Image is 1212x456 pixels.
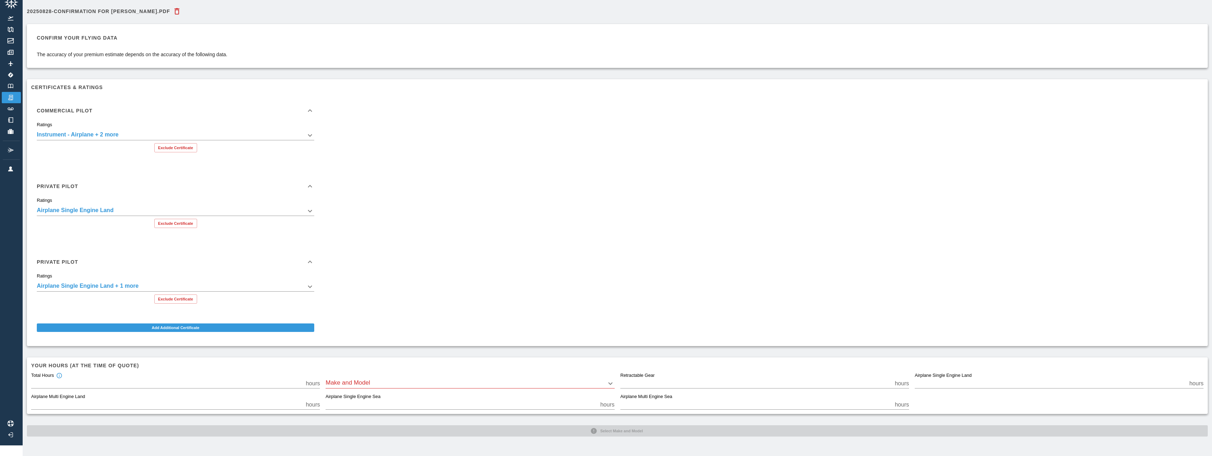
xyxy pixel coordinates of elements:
[306,379,320,388] p: hours
[620,373,655,379] label: Retractable Gear
[37,273,52,279] label: Ratings
[37,130,314,140] div: Instrument - Airplane + 2 more
[31,122,320,158] div: Commercial Pilot
[37,282,314,292] div: Instrument - Airplane + 2 more
[915,373,972,379] label: Airplane Single Engine Land
[31,175,320,198] div: Private Pilot
[37,259,78,264] h6: Private Pilot
[31,251,320,273] div: Private Pilot
[37,51,228,58] p: The accuracy of your premium estimate depends on the accuracy of the following data.
[31,394,85,400] label: Airplane Multi Engine Land
[31,373,62,379] div: Total Hours
[620,394,672,400] label: Airplane Multi Engine Sea
[37,108,92,113] h6: Commercial Pilot
[37,323,314,332] button: Add Additional Certificate
[27,9,170,14] h6: 20250828-Confirmation for [PERSON_NAME].pdf
[56,373,62,379] svg: Total hours in fixed-wing aircraft
[600,401,614,409] p: hours
[154,219,197,228] button: Exclude Certificate
[37,184,78,189] h6: Private Pilot
[154,294,197,304] button: Exclude Certificate
[1189,379,1204,388] p: hours
[37,122,52,128] label: Ratings
[895,401,909,409] p: hours
[37,34,228,42] h6: Confirm your flying data
[306,401,320,409] p: hours
[37,206,314,216] div: Instrument - Airplane + 2 more
[895,379,909,388] p: hours
[31,273,320,309] div: Private Pilot
[31,362,1204,369] h6: Your hours (at the time of quote)
[31,198,320,234] div: Private Pilot
[154,143,197,152] button: Exclude Certificate
[31,83,1204,91] h6: Certificates & Ratings
[31,99,320,122] div: Commercial Pilot
[326,394,380,400] label: Airplane Single Engine Sea
[37,197,52,204] label: Ratings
